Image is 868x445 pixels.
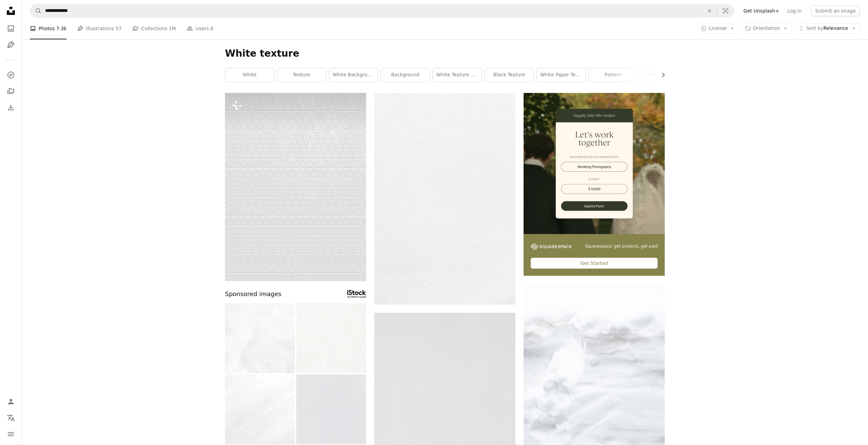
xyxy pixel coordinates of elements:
[225,93,366,281] img: a white background with a triangle pattern
[225,289,281,299] span: Sponsored images
[4,427,18,441] button: Menu
[329,68,378,82] a: white background
[753,25,780,31] span: Orientation
[697,23,739,34] button: License
[4,22,18,35] a: Photos
[717,4,734,17] button: Visual search
[225,68,274,82] a: white
[296,374,366,444] img: Paper texture.
[4,395,18,408] a: Log in / Sign up
[524,93,665,234] img: file-1747939393036-2c53a76c450aimage
[531,244,571,250] img: file-1747939142011-51e5cc87e3c9
[531,258,658,269] div: Get Started
[524,93,665,276] a: Squarespace: get projects, get paidGet Started
[806,25,848,32] span: Relevance
[225,47,665,60] h1: White texture
[794,23,860,34] button: Sort byRelevance
[187,18,213,39] a: Users 0
[4,101,18,114] a: Download History
[381,68,430,82] a: background
[806,25,823,31] span: Sort by
[169,25,176,32] span: 1M
[277,68,326,82] a: texture
[4,84,18,98] a: Collections
[225,374,295,444] img: Striped White Background Grunge Brush Stroke Light Gray Cracked Texture Dye Sparse Grayscale Abst...
[741,23,792,34] button: Orientation
[485,68,533,82] a: black texture
[524,386,665,392] a: white ice on white textile
[433,68,482,82] a: white texture background
[374,195,515,201] a: white wall paint with black line
[657,68,665,82] button: scroll list to the right
[811,5,860,16] button: Submit an image
[783,5,806,16] a: Log in
[702,4,717,17] button: Clear
[30,4,734,18] form: Find visuals sitewide
[4,38,18,52] a: Illustrations
[116,25,122,32] span: 57
[132,18,176,39] a: Collections 1M
[641,68,689,82] a: paper texture
[709,25,727,31] span: License
[374,93,515,305] img: white wall paint with black line
[225,303,295,373] img: Marble Abstract Christmas White Gray Grunge Texture Wave Pattern Snow Ice Floe Hill Silver Winter...
[585,244,658,249] span: Squarespace: get projects, get paid
[4,411,18,425] button: Language
[296,303,366,373] img: white paper background, fibrous cardboard texture for scrapbooking
[4,68,18,82] a: Explore
[374,415,515,421] a: white wall paint with black line
[225,184,366,190] a: a white background with a triangle pattern
[30,4,42,17] button: Search Unsplash
[589,68,637,82] a: pattern
[210,25,213,32] span: 0
[537,68,585,82] a: white paper texture
[739,5,783,16] a: Get Unsplash+
[77,18,121,39] a: Illustrations 57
